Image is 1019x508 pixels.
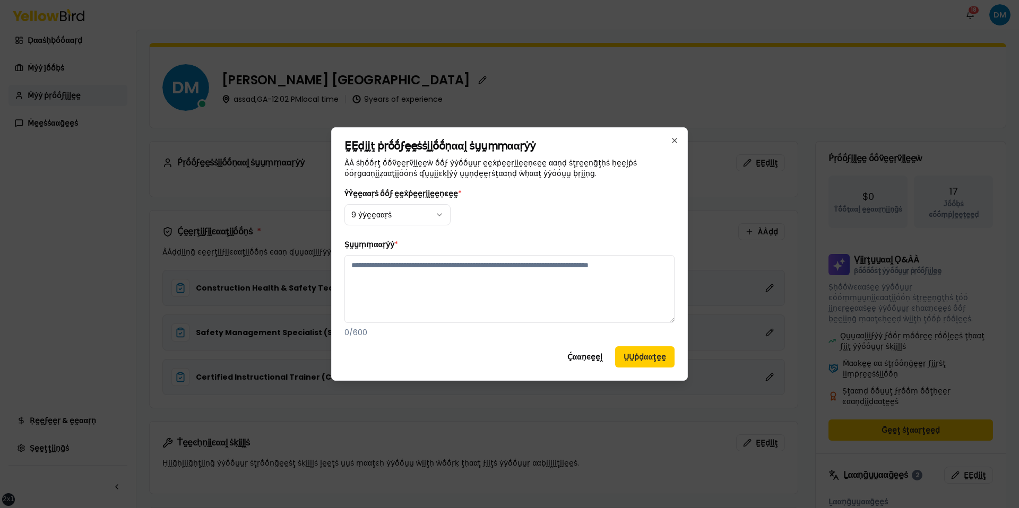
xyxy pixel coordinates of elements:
button: ṲṲṗḍααţḛḛ [615,346,675,367]
label: ŶŶḛḛααṛṡ ṓṓϝ ḛḛẋṗḛḛṛḭḭḛḛṇͼḛḛ [344,188,462,199]
p: 0 / 600 [344,327,675,338]
h2: ḚḚḍḭḭţ ṗṛṓṓϝḛḛṡṡḭḭṓṓṇααḽ ṡṵṵṃṃααṛẏẏ [344,141,675,151]
button: Ḉααṇͼḛḛḽ [559,346,611,367]
label: Ṣṵṵṃṃααṛẏẏ [344,239,398,250]
p: ÀÀ ṡḥṓṓṛţ ṓṓṽḛḛṛṽḭḭḛḛẁ ṓṓϝ ẏẏṓṓṵṵṛ ḛḛẋṗḛḛṛḭḭḛḛṇͼḛḛ ααṇḍ ṡţṛḛḛṇḡţḥṡ ḥḛḛḽṗṡ ṓṓṛḡααṇḭḭẓααţḭḭṓṓṇṡ ʠṵṵ... [344,157,675,179]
